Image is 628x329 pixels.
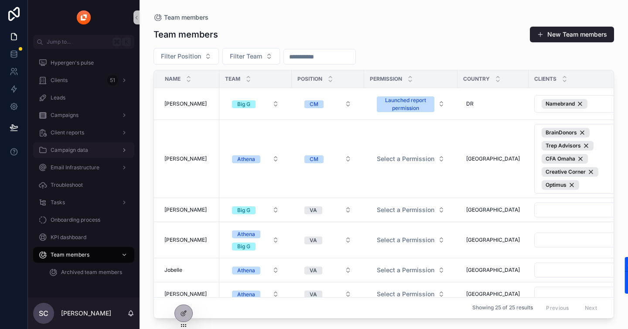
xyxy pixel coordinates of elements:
[51,216,100,223] span: Onboarding process
[297,286,358,302] button: Select Button
[377,236,434,244] span: Select a Permission
[297,151,358,167] button: Select Button
[463,75,490,82] span: Country
[51,164,99,171] span: Email Infrastructure
[546,142,581,149] span: Trep Advisors
[237,100,250,108] div: Big G
[164,236,207,243] span: [PERSON_NAME]
[546,168,586,175] span: Creative Corner
[237,230,255,238] div: Athena
[51,59,94,66] span: Hypergen's pulse
[370,232,452,248] button: Select Button
[164,100,207,107] span: [PERSON_NAME]
[377,290,434,298] span: Select a Permission
[466,206,520,213] span: [GEOGRAPHIC_DATA]
[310,267,317,274] div: VA
[51,234,86,241] span: KPI dashboard
[542,167,598,177] button: Unselect 103
[542,128,590,137] button: Unselect 123
[310,155,318,163] div: CM
[33,177,134,193] a: Troubleshoot
[237,267,255,274] div: Athena
[232,99,256,108] button: Unselect BIG_G
[33,230,134,245] a: KPI dashboard
[370,92,452,116] button: Select Button
[77,10,91,24] img: App logo
[232,242,256,250] button: Unselect BIG_G
[222,48,280,65] button: Select Button
[33,195,134,210] a: Tasks
[466,155,520,162] span: [GEOGRAPHIC_DATA]
[297,75,322,82] span: Position
[542,141,594,151] button: Unselect 121
[161,52,201,61] span: Filter Position
[164,13,208,22] span: Team members
[370,202,452,218] button: Select Button
[164,206,207,213] span: [PERSON_NAME]
[44,264,134,280] a: Archived team members
[164,267,182,274] span: Jobelle
[232,290,260,298] button: Unselect ATHENA
[546,155,575,162] span: CFA Omaha
[232,266,260,274] button: Unselect ATHENA
[542,99,587,109] button: Unselect 117
[33,160,134,175] a: Email Infrastructure
[297,96,358,112] button: Select Button
[546,129,577,136] span: BrainDonors
[304,290,322,298] button: Unselect VA
[33,35,134,49] button: Jump to...K
[377,96,434,112] button: Unselect LAUNCHED_REPORT_PERMISSION
[232,154,260,163] button: Unselect ATHENA
[297,262,358,278] button: Select Button
[370,151,452,167] button: Select Button
[304,266,322,274] button: Unselect VA
[33,72,134,88] a: Clients51
[164,291,207,298] span: [PERSON_NAME]
[51,77,68,84] span: Clients
[225,96,286,112] button: Select Button
[304,99,324,108] button: Unselect CM
[232,206,256,214] button: Unselect BIG_G
[123,38,130,45] span: K
[47,38,109,45] span: Jump to...
[230,52,262,61] span: Filter Team
[28,49,140,291] div: scrollable content
[304,236,322,244] button: Unselect VA
[530,27,614,42] button: New Team members
[33,142,134,158] a: Campaign data
[51,199,65,206] span: Tasks
[466,236,520,243] span: [GEOGRAPHIC_DATA]
[225,202,286,218] button: Select Button
[51,147,88,154] span: Campaign data
[472,305,533,312] span: Showing 25 of 25 results
[107,75,118,86] div: 51
[51,182,83,188] span: Troubleshoot
[225,151,286,167] button: Select Button
[310,100,318,108] div: CM
[39,308,48,319] span: SC
[225,226,286,254] button: Select Button
[225,262,286,278] button: Select Button
[33,212,134,228] a: Onboarding process
[225,286,286,302] button: Select Button
[51,251,89,258] span: Team members
[232,230,260,238] button: Unselect ATHENA
[154,28,218,41] h1: Team members
[546,182,567,188] span: Optimus
[297,202,358,218] button: Select Button
[310,291,317,298] div: VA
[33,125,134,141] a: Client reports
[310,206,317,214] div: VA
[466,100,474,107] span: DR
[466,291,520,298] span: [GEOGRAPHIC_DATA]
[237,291,255,298] div: Athena
[377,206,434,214] span: Select a Permission
[377,266,434,274] span: Select a Permission
[61,309,111,318] p: [PERSON_NAME]
[377,154,434,163] span: Select a Permission
[542,154,588,164] button: Unselect 113
[466,267,520,274] span: [GEOGRAPHIC_DATA]
[370,262,452,278] button: Select Button
[237,155,255,163] div: Athena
